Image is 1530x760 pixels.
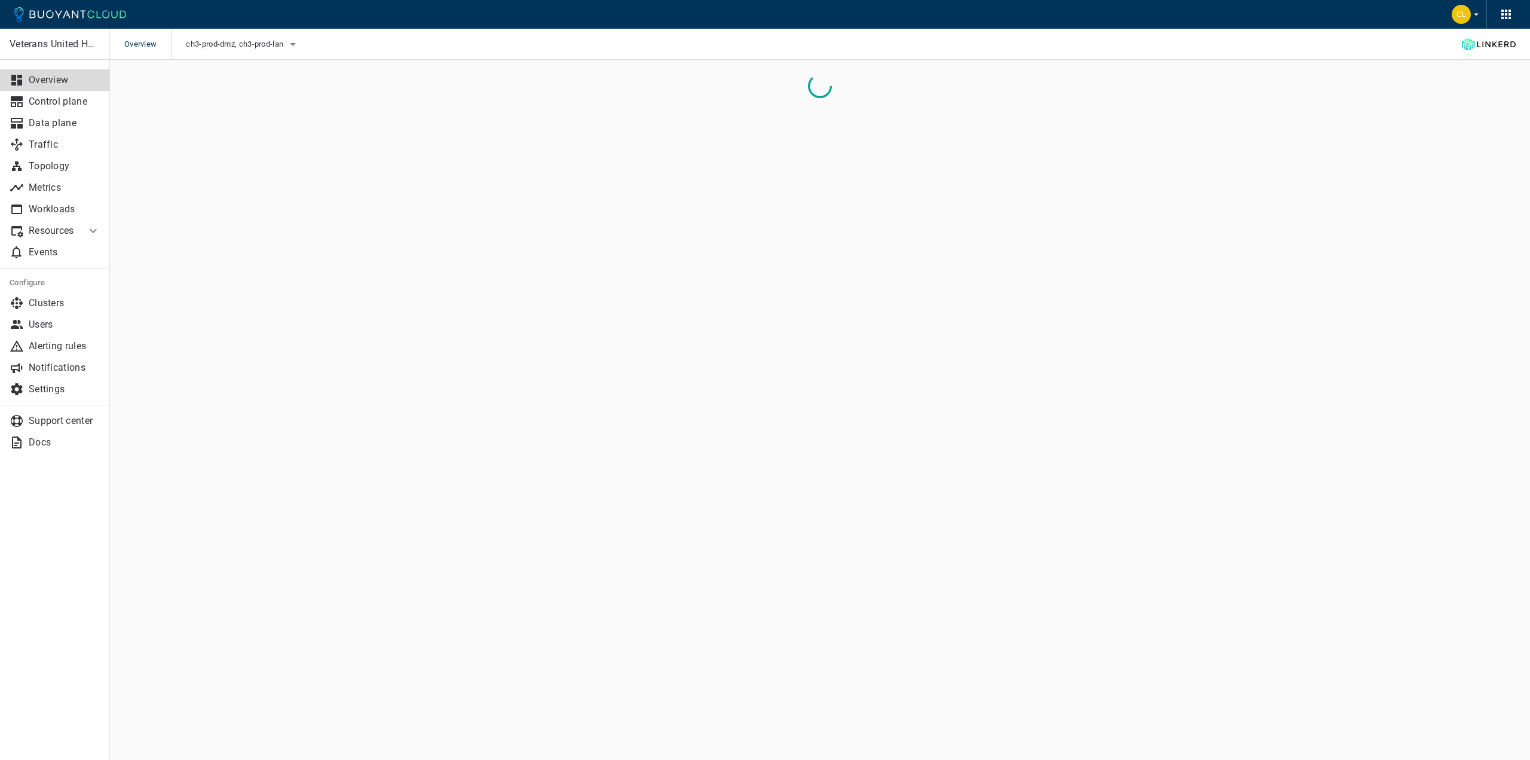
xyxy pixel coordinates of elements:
[29,246,100,258] p: Events
[29,225,76,237] p: Resources
[186,39,286,49] span: ch3-prod-dmz, ch3-prod-lan
[29,96,100,108] p: Control plane
[29,297,100,309] p: Clusters
[10,38,100,50] p: Veterans United Home Loans
[29,160,100,172] p: Topology
[29,203,100,215] p: Workloads
[1452,5,1471,24] img: Carrie Levy
[29,362,100,374] p: Notifications
[29,117,100,129] p: Data plane
[29,383,100,395] p: Settings
[29,182,100,194] p: Metrics
[10,278,100,288] h5: Configure
[29,437,100,448] p: Docs
[29,139,100,151] p: Traffic
[186,35,300,53] button: ch3-prod-dmz, ch3-prod-lan
[124,29,171,60] span: Overview
[29,340,100,352] p: Alerting rules
[29,74,100,86] p: Overview
[29,415,100,427] p: Support center
[29,319,100,331] p: Users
